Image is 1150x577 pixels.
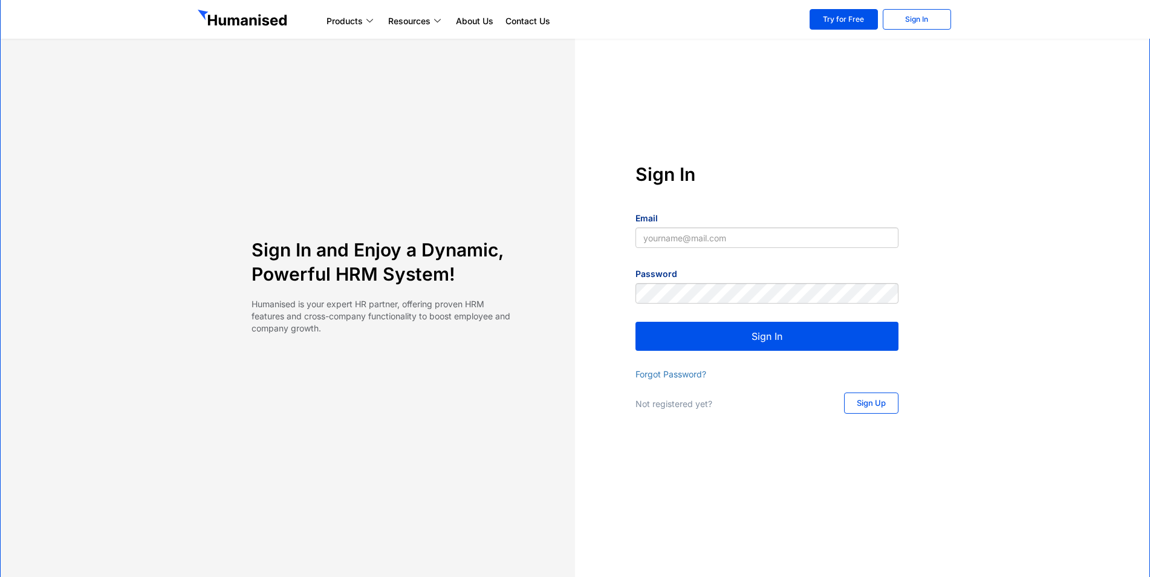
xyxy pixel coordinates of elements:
[450,14,499,28] a: About Us
[252,238,515,286] h4: Sign In and Enjoy a Dynamic, Powerful HRM System!
[635,369,706,379] a: Forgot Password?
[810,9,878,30] a: Try for Free
[198,10,290,29] img: GetHumanised Logo
[382,14,450,28] a: Resources
[635,398,820,410] p: Not registered yet?
[844,393,898,414] a: Sign Up
[883,9,951,30] a: Sign In
[857,399,886,407] span: Sign Up
[635,162,898,186] h4: Sign In
[499,14,556,28] a: Contact Us
[252,298,515,334] p: Humanised is your expert HR partner, offering proven HRM features and cross-company functionality...
[635,212,658,224] label: Email
[320,14,382,28] a: Products
[635,322,898,351] button: Sign In
[635,227,898,248] input: yourname@mail.com
[635,268,677,280] label: Password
